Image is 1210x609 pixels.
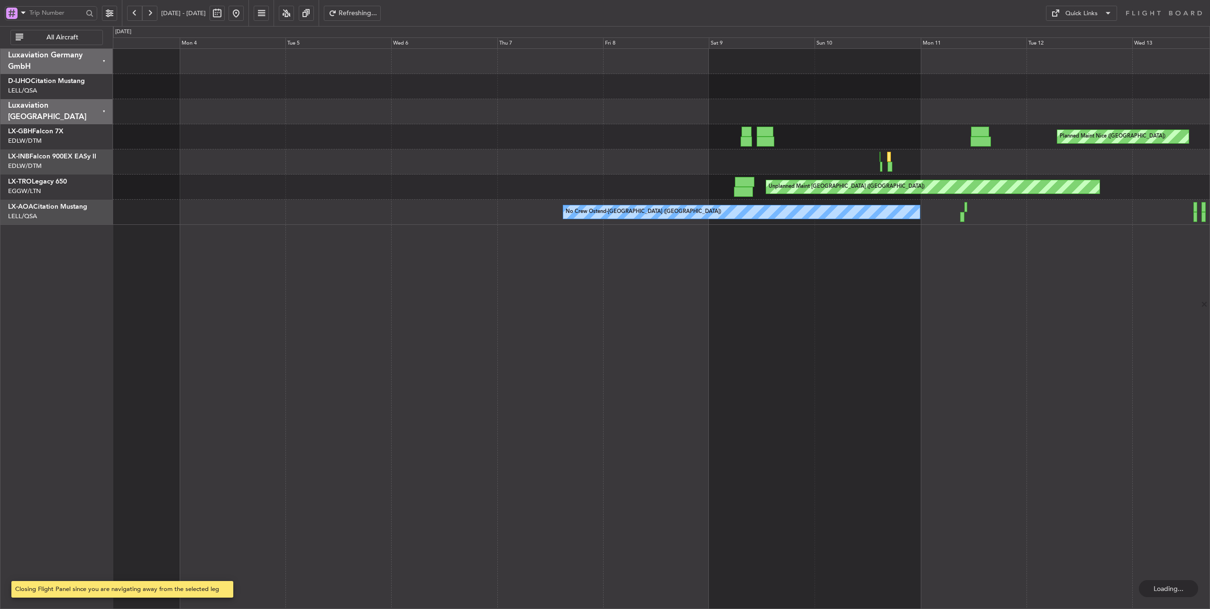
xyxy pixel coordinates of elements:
[29,6,83,20] input: Trip Number
[1139,580,1198,597] div: Loading...
[324,6,381,21] button: Refreshing...
[1027,37,1132,49] div: Tue 12
[8,153,29,160] span: LX-INB
[769,180,925,194] div: Unplanned Maint [GEOGRAPHIC_DATA] ([GEOGRAPHIC_DATA])
[8,162,42,170] a: EDLW/DTM
[8,86,37,95] a: LELL/QSA
[8,178,67,185] a: LX-TROLegacy 650
[709,37,815,49] div: Sat 9
[8,128,64,135] a: LX-GBHFalcon 7X
[115,28,131,36] div: [DATE]
[8,212,37,221] a: LELL/QSA
[74,37,180,49] div: Sun 3
[391,37,497,49] div: Wed 6
[8,178,32,185] span: LX-TRO
[25,34,100,41] span: All Aircraft
[8,203,33,210] span: LX-AOA
[161,9,206,18] span: [DATE] - [DATE]
[921,37,1027,49] div: Mon 11
[285,37,391,49] div: Tue 5
[10,30,103,45] button: All Aircraft
[8,187,41,195] a: EGGW/LTN
[603,37,709,49] div: Fri 8
[8,78,31,84] span: D-IJHO
[8,78,85,84] a: D-IJHOCitation Mustang
[339,10,377,17] span: Refreshing...
[180,37,285,49] div: Mon 4
[15,585,219,594] div: Closing Flight Panel since you are navigating away from the selected leg
[497,37,603,49] div: Thu 7
[8,153,96,160] a: LX-INBFalcon 900EX EASy II
[8,137,42,145] a: EDLW/DTM
[8,203,87,210] a: LX-AOACitation Mustang
[566,205,721,219] div: No Crew Ostend-[GEOGRAPHIC_DATA] ([GEOGRAPHIC_DATA])
[8,128,32,135] span: LX-GBH
[815,37,920,49] div: Sun 10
